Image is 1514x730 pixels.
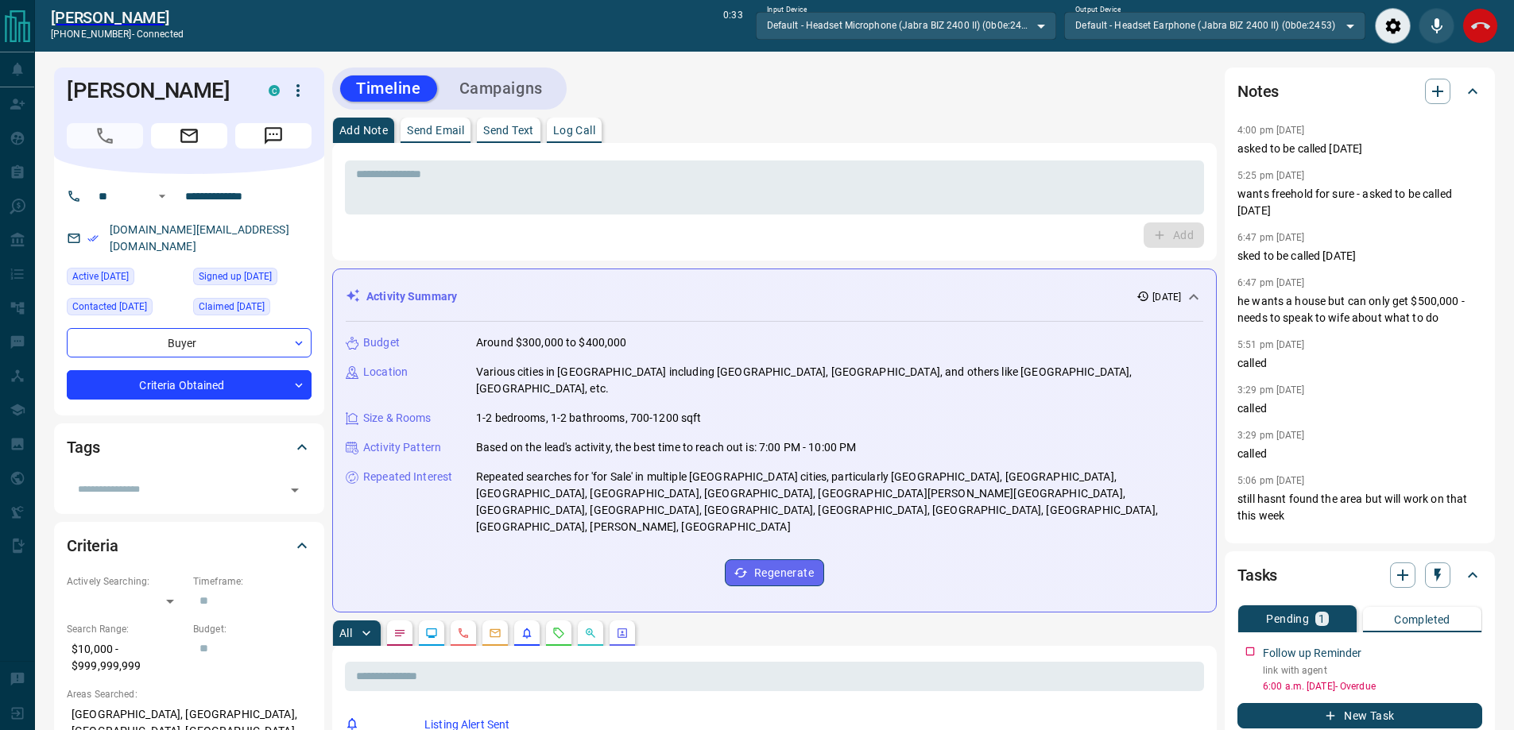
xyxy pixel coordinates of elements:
[137,29,184,40] span: connected
[67,298,185,320] div: Tue Oct 07 2025
[67,533,118,558] h2: Criteria
[363,410,432,427] p: Size & Rooms
[1237,703,1482,728] button: New Task
[67,428,312,466] div: Tags
[1237,79,1279,104] h2: Notes
[1064,12,1365,39] div: Default - Headset Earphone (Jabra BIZ 2400 II) (0b0e:2453)
[407,125,464,136] p: Send Email
[1237,339,1305,350] p: 5:51 pm [DATE]
[72,268,129,284] span: Active [DATE]
[153,187,172,206] button: Open
[476,439,856,456] p: Based on the lead's activity, the best time to reach out is: 7:00 PM - 10:00 PM
[269,85,280,96] div: condos.ca
[1237,72,1482,110] div: Notes
[363,469,452,485] p: Repeated Interest
[1237,562,1277,588] h2: Tasks
[1237,277,1305,288] p: 6:47 pm [DATE]
[552,627,565,639] svg: Requests
[1152,290,1181,304] p: [DATE]
[1263,679,1482,693] p: 6:00 a.m. [DATE] - Overdue
[616,627,629,639] svg: Agent Actions
[67,435,99,460] h2: Tags
[1237,475,1305,486] p: 5:06 pm [DATE]
[87,233,99,244] svg: Email Verified
[425,627,438,639] svg: Lead Browsing Activity
[1263,663,1482,678] p: link with agent
[1237,355,1482,372] p: called
[193,268,312,290] div: Mon Nov 11 2024
[67,574,185,589] p: Actively Searching:
[457,627,470,639] svg: Calls
[363,439,441,456] p: Activity Pattern
[67,622,185,636] p: Search Range:
[193,298,312,320] div: Mon Nov 11 2024
[1237,125,1305,136] p: 4:00 pm [DATE]
[553,125,595,136] p: Log Call
[1237,430,1305,441] p: 3:29 pm [DATE]
[363,334,400,351] p: Budget
[110,223,289,253] a: [DOMAIN_NAME][EMAIL_ADDRESS][DOMAIN_NAME]
[67,527,312,565] div: Criteria
[67,687,312,701] p: Areas Searched:
[584,627,597,639] svg: Opportunities
[67,78,245,103] h1: [PERSON_NAME]
[51,27,184,41] p: [PHONE_NUMBER] -
[1075,5,1121,15] label: Output Device
[346,282,1203,311] div: Activity Summary[DATE]
[67,328,312,357] div: Buyer
[1237,491,1482,524] p: still hasnt found the area but will work on that this week
[1237,248,1482,265] p: sked to be called [DATE]
[366,288,457,305] p: Activity Summary
[1394,614,1450,625] p: Completed
[67,268,185,290] div: Wed Sep 03 2025
[476,334,627,351] p: Around $300,000 to $400,000
[1462,8,1498,44] div: End Call
[193,622,312,636] p: Budget:
[1237,141,1482,157] p: asked to be called [DATE]
[1237,186,1482,219] p: wants freehold for sure - asked to be called [DATE]
[725,559,824,586] button: Regenerate
[756,12,1057,39] div: Default - Headset Microphone (Jabra BIZ 2400 II) (0b0e:2453)
[51,8,184,27] a: [PERSON_NAME]
[193,574,312,589] p: Timeframe:
[476,364,1203,397] p: Various cities in [GEOGRAPHIC_DATA] including [GEOGRAPHIC_DATA], [GEOGRAPHIC_DATA], and others li...
[67,636,185,679] p: $10,000 - $999,999,999
[339,125,388,136] p: Add Note
[1237,232,1305,243] p: 6:47 pm [DATE]
[67,370,312,400] div: Criteria Obtained
[767,5,807,15] label: Input Device
[1263,645,1361,662] p: Follow up Reminder
[1318,613,1325,624] p: 1
[1419,8,1454,44] div: Mute
[393,627,406,639] svg: Notes
[1237,400,1482,417] p: called
[476,410,702,427] p: 1-2 bedrooms, 1-2 bathrooms, 700-1200 sqft
[489,627,501,639] svg: Emails
[1266,613,1309,624] p: Pending
[1237,170,1305,181] p: 5:25 pm [DATE]
[443,75,559,102] button: Campaigns
[199,268,272,284] span: Signed up [DATE]
[339,628,352,639] p: All
[1237,384,1305,396] p: 3:29 pm [DATE]
[1237,293,1482,326] p: he wants a house but can only get $500,000 - needs to speak to wife about what to do
[1375,8,1411,44] div: Audio Settings
[476,469,1203,535] p: Repeated searches for 'for Sale' in multiple [GEOGRAPHIC_DATA] cities, particularly [GEOGRAPHIC_D...
[483,125,534,136] p: Send Text
[199,299,265,315] span: Claimed [DATE]
[72,299,147,315] span: Contacted [DATE]
[723,8,742,44] p: 0:33
[521,627,533,639] svg: Listing Alerts
[151,123,227,149] span: Email
[363,364,408,380] p: Location
[235,123,312,149] span: Message
[1237,446,1482,462] p: called
[67,123,143,149] span: Call
[340,75,437,102] button: Timeline
[284,479,306,501] button: Open
[1237,556,1482,594] div: Tasks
